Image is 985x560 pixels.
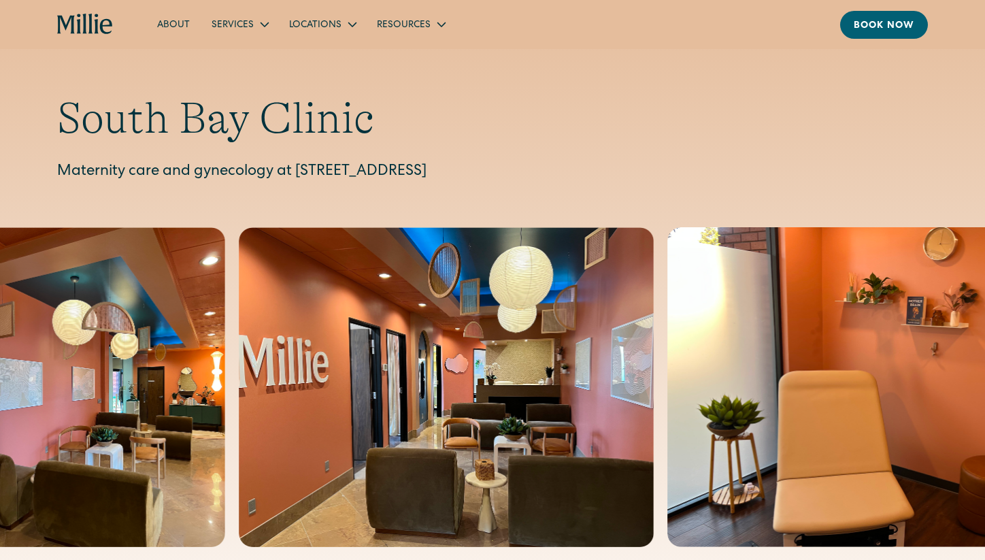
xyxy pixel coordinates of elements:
[289,18,341,33] div: Locations
[57,14,114,35] a: home
[854,19,914,33] div: Book now
[57,93,928,145] h1: South Bay Clinic
[840,11,928,39] a: Book now
[201,13,278,35] div: Services
[366,13,455,35] div: Resources
[377,18,431,33] div: Resources
[146,13,201,35] a: About
[57,161,928,184] p: Maternity care and gynecology at [STREET_ADDRESS]
[278,13,366,35] div: Locations
[212,18,254,33] div: Services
